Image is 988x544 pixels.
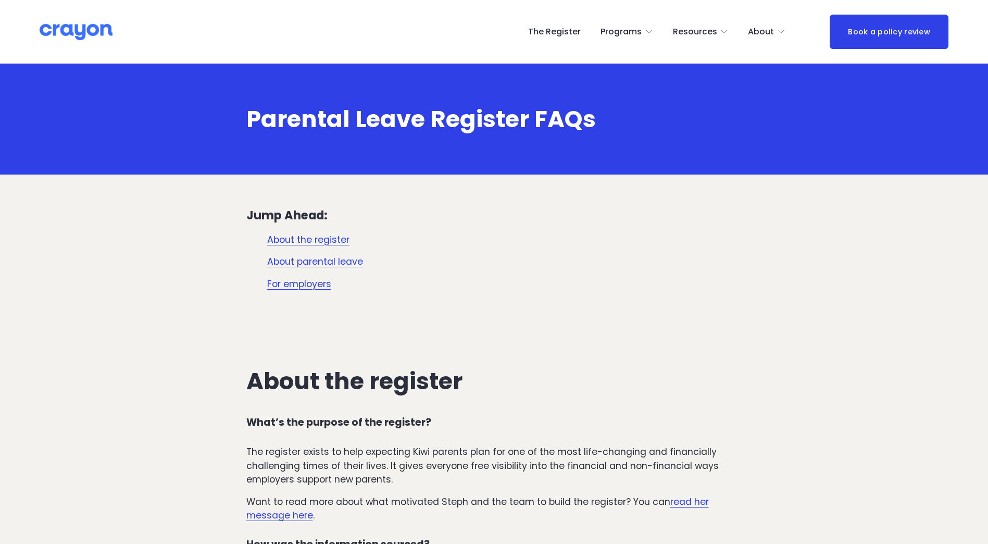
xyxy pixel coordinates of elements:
[267,233,349,246] a: About the register
[830,15,948,48] a: Book a policy review
[673,23,729,40] a: folder dropdown
[267,278,331,290] a: For employers
[673,24,717,40] span: Resources
[267,255,363,268] a: About parental leave
[246,207,328,224] strong: Jump Ahead:
[40,23,112,41] img: Crayon
[601,23,653,40] a: folder dropdown
[246,445,742,486] p: The register exists to help expecting Kiwi parents plan for one of the most life-changing and fin...
[748,23,785,40] a: folder dropdown
[246,417,742,429] h4: What’s the purpose of the register?
[246,495,742,523] p: Want to read more about what motivated Steph and the team to build the register? You can .
[246,106,814,132] h2: Parental Leave Register FAQs
[601,24,642,40] span: Programs
[748,24,774,40] span: About
[528,23,581,40] a: The Register
[246,368,742,394] h2: About the register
